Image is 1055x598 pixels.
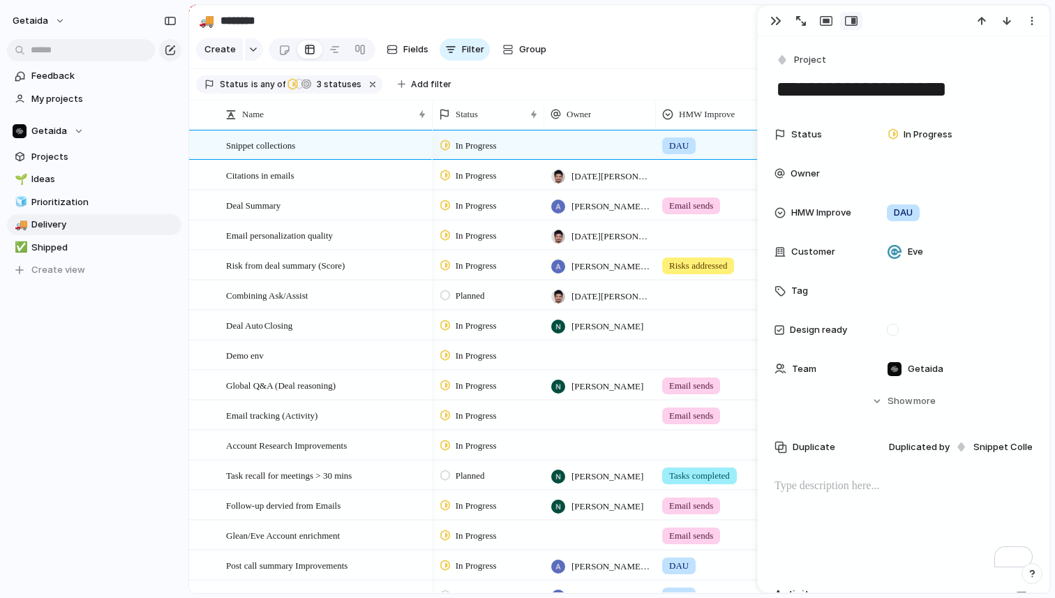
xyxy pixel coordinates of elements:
span: Global Q&A (Deal reasoning) [226,377,336,393]
span: Tasks completed [669,469,730,483]
span: Email sends [669,409,713,423]
div: 🧊Prioritization [7,192,181,213]
button: Group [495,38,553,61]
span: Email tracking (Activity) [226,407,317,423]
span: In Progress [456,229,497,243]
button: 🌱 [13,172,27,186]
a: ✅Shipped [7,237,181,258]
a: My projects [7,89,181,110]
div: ✅ [15,239,24,255]
span: is [251,78,258,91]
button: getaida [6,10,73,32]
span: Tag [791,284,808,298]
span: [PERSON_NAME] [571,500,643,514]
span: Ideas [31,172,177,186]
span: Owner [791,167,820,181]
span: In Progress [456,529,497,543]
span: Name [242,107,264,121]
span: Follow-up dervied from Emails [226,497,341,513]
span: Demo env [226,347,264,363]
span: Deal Summary [226,197,280,213]
span: DAU [669,559,689,573]
span: [PERSON_NAME] [571,380,643,394]
button: Add filter [389,75,460,94]
span: Delivery [31,218,177,232]
button: 🚚 [13,218,27,232]
span: HMW Improve [791,206,851,220]
span: [PERSON_NAME] [571,470,643,484]
span: Combining Ask/Assist [226,287,308,303]
span: Planned [456,469,485,483]
span: In Progress [456,379,497,393]
span: HMW Improve [679,107,735,121]
span: In Progress [456,349,497,363]
span: Duplicate [793,440,835,454]
span: Owner [567,107,591,121]
button: 3 statuses [287,77,364,92]
span: Post call summary Improvements [226,557,347,573]
span: Account Research Improvements [226,437,347,453]
span: Citations in emails [226,167,294,183]
span: Shipped [31,241,177,255]
span: Email sends [669,499,713,513]
span: Team [792,362,816,376]
span: Planned [456,289,485,303]
span: Email sends [669,379,713,393]
span: In Progress [456,319,497,333]
button: Filter [440,38,490,61]
button: Getaida [7,121,181,142]
span: Prioritization [31,195,177,209]
button: Create view [7,260,181,281]
div: 🚚 [15,217,24,233]
span: In Progress [456,499,497,513]
button: Fields [381,38,434,61]
span: Risk from deal summary (Score) [226,257,345,273]
span: In Progress [456,199,497,213]
div: 🌱Ideas [7,169,181,190]
button: Project [773,50,830,70]
span: [PERSON_NAME] Sarma [571,260,650,274]
div: To enrich screen reader interactions, please activate Accessibility in Grammarly extension settings [775,478,1033,567]
span: more [913,394,936,408]
span: My projects [31,92,177,106]
a: Projects [7,147,181,167]
span: [PERSON_NAME] Sarma [571,200,650,214]
div: 🚚 [199,11,214,30]
span: In Progress [456,409,497,423]
span: Feedback [31,69,177,83]
span: In Progress [456,259,497,273]
span: Filter [462,43,484,57]
span: Project [794,53,826,67]
span: In Progress [456,439,497,453]
span: Status [456,107,478,121]
span: Fields [403,43,428,57]
span: Create view [31,263,85,277]
span: Customer [791,245,835,259]
span: [PERSON_NAME] [571,320,643,334]
span: [PERSON_NAME] Sarma [571,560,650,574]
span: Email personalization quality [226,227,333,243]
span: Getaida [31,124,67,138]
span: Projects [31,150,177,164]
span: Show [888,394,913,408]
button: Create [196,38,243,61]
span: Design ready [790,323,847,337]
span: DAU [894,206,913,220]
div: 🌱 [15,172,24,188]
button: 🧊 [13,195,27,209]
span: Add filter [411,78,451,91]
span: getaida [13,14,48,28]
span: Group [519,43,546,57]
span: [DATE][PERSON_NAME] [571,230,650,244]
span: Deal Auto Closing [226,317,292,333]
span: Email sends [669,529,713,543]
button: isany of [248,77,288,92]
span: Email sends [669,199,713,213]
span: [DATE][PERSON_NAME] [571,290,650,304]
span: In Progress [456,139,497,153]
span: In Progress [456,559,497,573]
span: Getaida [908,362,943,376]
span: In Progress [904,128,952,142]
a: 🚚Delivery [7,214,181,235]
a: Feedback [7,66,181,87]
